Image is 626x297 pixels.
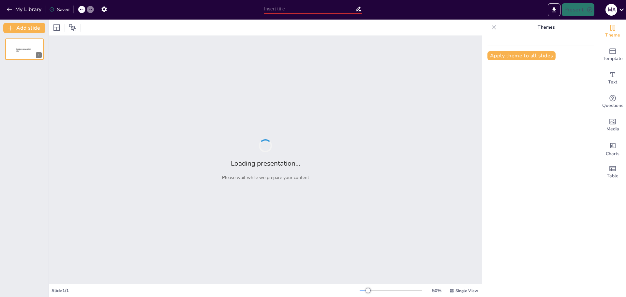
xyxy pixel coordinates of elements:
[69,24,77,32] span: Position
[52,288,360,294] div: Slide 1 / 1
[429,288,444,294] div: 50 %
[231,159,300,168] h2: Loading presentation...
[600,160,626,184] div: Add a table
[499,20,593,35] p: Themes
[455,288,478,293] span: Single View
[36,52,42,58] div: 1
[603,55,623,62] span: Template
[605,3,617,16] button: m a
[606,150,619,157] span: Charts
[16,48,31,52] span: Sendsteps presentation editor
[52,22,62,33] div: Layout
[608,79,617,86] span: Text
[600,67,626,90] div: Add text boxes
[600,43,626,67] div: Add ready made slides
[605,32,620,39] span: Theme
[562,3,594,16] button: Present
[602,102,623,109] span: Questions
[600,20,626,43] div: Change the overall theme
[222,174,309,181] p: Please wait while we prepare your content
[548,3,560,16] button: Export to PowerPoint
[3,23,45,33] button: Add slide
[600,90,626,113] div: Get real-time input from your audience
[5,4,44,15] button: My Library
[5,38,44,60] div: 1
[600,137,626,160] div: Add charts and graphs
[600,113,626,137] div: Add images, graphics, shapes or video
[264,4,355,14] input: Insert title
[607,172,619,180] span: Table
[605,4,617,16] div: m a
[606,126,619,133] span: Media
[487,51,556,60] button: Apply theme to all slides
[49,7,69,13] div: Saved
